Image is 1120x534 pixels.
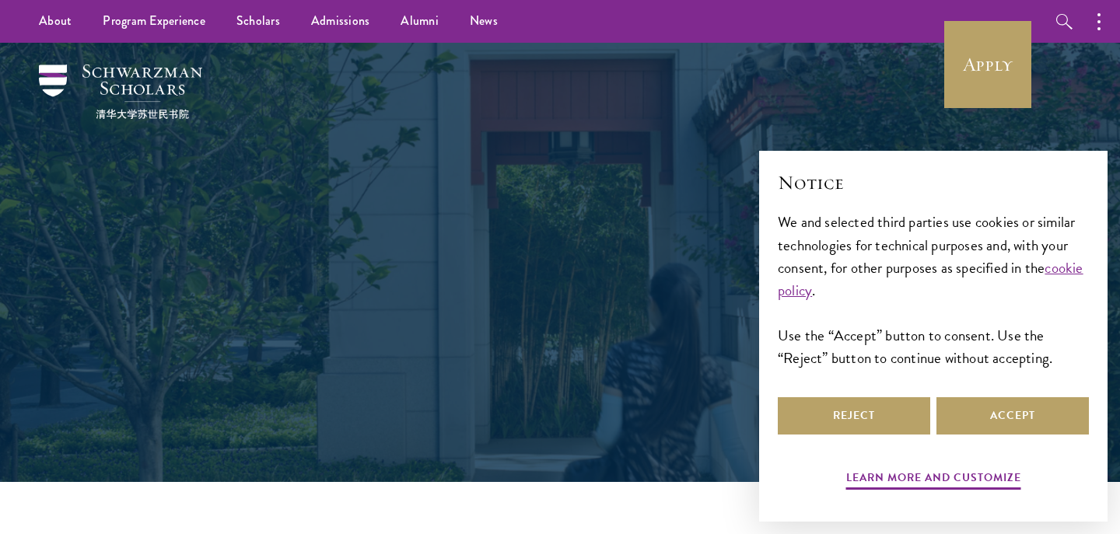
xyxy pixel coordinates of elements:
[944,21,1031,108] a: Apply
[778,169,1089,196] h2: Notice
[778,211,1089,368] div: We and selected third parties use cookies or similar technologies for technical purposes and, wit...
[936,397,1089,435] button: Accept
[846,468,1021,492] button: Learn more and customize
[39,65,202,119] img: Schwarzman Scholars
[778,257,1083,302] a: cookie policy
[778,397,930,435] button: Reject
